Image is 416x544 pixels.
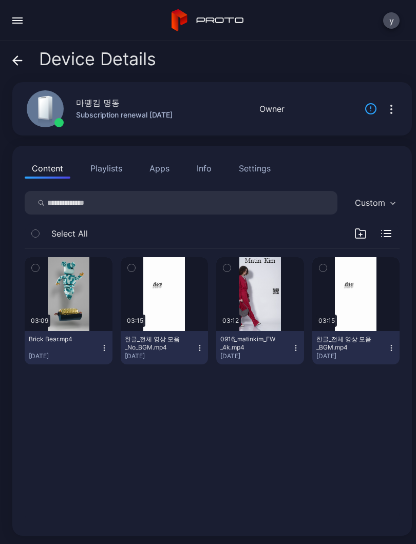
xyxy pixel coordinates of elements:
button: Info [190,158,219,179]
button: Playlists [83,158,129,179]
div: 한글_전체 영상 모음_BGM.mp4 [316,335,373,352]
button: Content [25,158,70,179]
button: Custom [350,191,400,215]
div: 마뗑킴 명동 [76,96,120,109]
button: 0916_matinkim_FW_4k.mp4[DATE] [216,331,304,364]
span: Select All [51,227,88,240]
div: [DATE] [220,352,292,360]
button: 한글_전체 영상 모음_No_BGM.mp4[DATE] [121,331,209,364]
div: [DATE] [29,352,100,360]
button: y [383,12,400,29]
div: [DATE] [125,352,196,360]
div: [DATE] [316,352,388,360]
div: Brick Bear.mp4 [29,335,85,343]
button: Apps [142,158,177,179]
button: Settings [232,158,278,179]
div: 0916_matinkim_FW_4k.mp4 [220,335,277,352]
div: Info [197,162,212,174]
button: Brick Bear.mp4[DATE] [25,331,112,364]
div: Custom [355,198,385,208]
div: Settings [239,162,271,174]
span: Device Details [39,49,156,69]
div: 한글_전체 영상 모음_No_BGM.mp4 [125,335,181,352]
button: 한글_전체 영상 모음_BGM.mp4[DATE] [312,331,400,364]
div: Subscription renewal [DATE] [76,109,173,121]
div: Owner [259,103,285,115]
